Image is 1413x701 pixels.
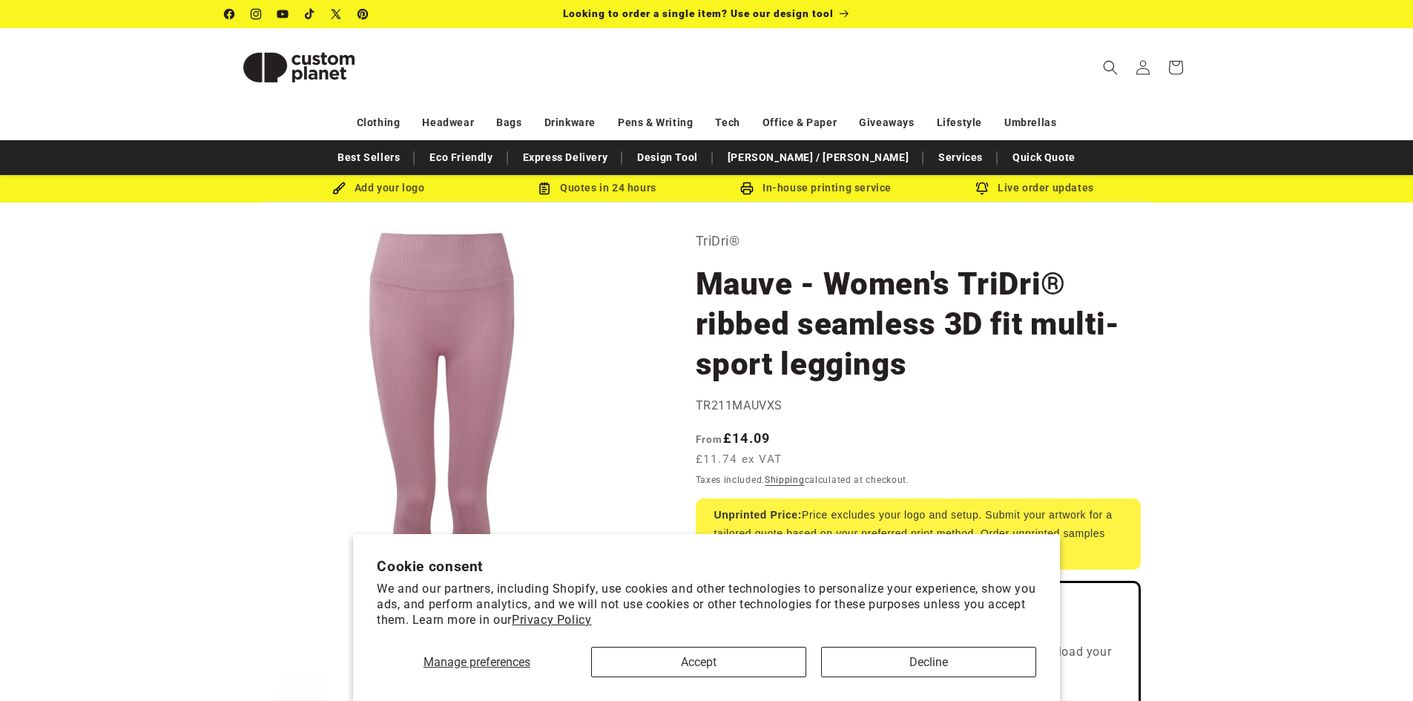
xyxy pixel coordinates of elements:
a: Umbrellas [1004,110,1056,136]
div: Price excludes your logo and setup. Submit your artwork for a tailored quote based on your prefer... [696,498,1141,570]
a: Headwear [422,110,474,136]
h2: Cookie consent [377,558,1036,575]
a: Privacy Policy [512,613,591,627]
a: Pens & Writing [618,110,693,136]
a: Services [931,145,990,171]
a: Bags [496,110,521,136]
div: Quotes in 24 hours [488,179,707,197]
summary: Search [1094,51,1127,84]
span: £11.74 ex VAT [696,451,783,468]
img: Custom Planet [225,34,373,101]
strong: £14.09 [696,430,771,446]
div: Taxes included. calculated at checkout. [696,473,1141,487]
strong: Unprinted Price: [714,509,803,521]
h1: Mauve - Women's TriDri® ribbed seamless 3D fit multi-sport leggings [696,264,1141,384]
button: Accept [591,647,806,677]
a: Office & Paper [763,110,837,136]
a: Drinkware [544,110,596,136]
button: Decline [821,647,1036,677]
img: Order Updates Icon [538,182,551,195]
span: Looking to order a single item? Use our design tool [563,7,834,19]
a: Custom Planet [219,28,378,106]
p: TriDri® [696,229,1141,253]
a: Best Sellers [330,145,407,171]
a: Clothing [357,110,401,136]
a: [PERSON_NAME] / [PERSON_NAME] [720,145,916,171]
a: Tech [715,110,740,136]
div: Live order updates [926,179,1144,197]
p: We and our partners, including Shopify, use cookies and other technologies to personalize your ex... [377,582,1036,628]
img: Order updates [975,182,989,195]
div: Add your logo [269,179,488,197]
a: Giveaways [859,110,914,136]
span: Manage preferences [424,655,530,669]
a: Eco Friendly [422,145,500,171]
img: Brush Icon [332,182,346,195]
a: Quick Quote [1005,145,1083,171]
span: From [696,433,723,445]
img: In-house printing [740,182,754,195]
span: TR211MAUVXS [696,398,783,412]
a: Shipping [765,475,805,485]
a: Lifestyle [937,110,982,136]
a: Express Delivery [516,145,616,171]
div: In-house printing service [707,179,926,197]
button: Manage preferences [377,647,576,677]
a: Design Tool [630,145,705,171]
